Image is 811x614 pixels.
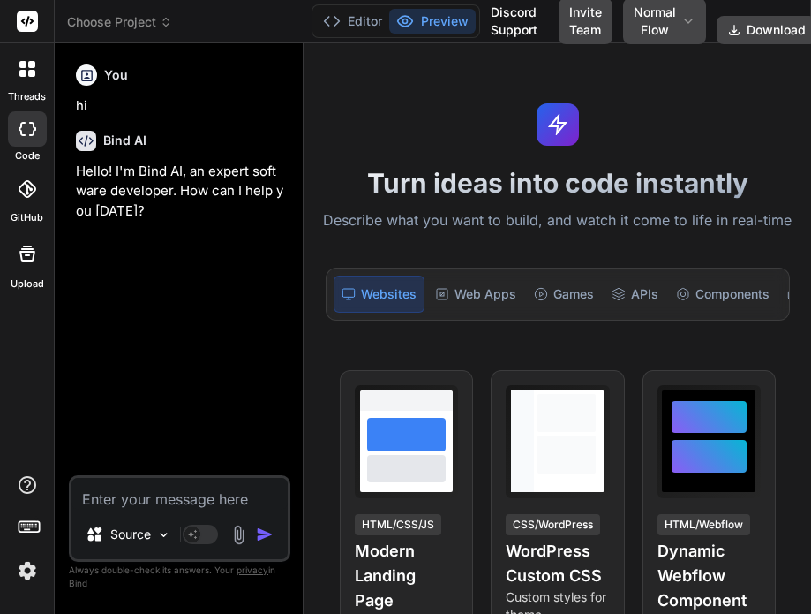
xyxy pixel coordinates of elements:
[15,148,40,163] label: code
[229,525,249,545] img: attachment
[8,89,46,104] label: threads
[657,539,761,613] h4: Dynamic Webflow Component
[355,514,441,535] div: HTML/CSS/JS
[316,9,389,34] button: Editor
[669,276,777,313] div: Components
[389,9,476,34] button: Preview
[104,66,128,84] h6: You
[12,556,42,586] img: settings
[527,276,601,313] div: Games
[76,96,287,117] p: hi
[315,167,800,199] h1: Turn ideas into code instantly
[634,4,676,39] span: Normal Flow
[110,526,151,543] p: Source
[657,514,750,535] div: HTML/Webflow
[76,162,287,222] p: Hello! I'm Bind AI, an expert software developer. How can I help you [DATE]?
[11,277,44,292] label: Upload
[67,13,172,31] span: Choose Project
[506,539,609,588] h4: WordPress Custom CSS
[237,565,268,575] span: privacy
[156,527,171,542] img: Pick Models
[428,276,523,313] div: Web Apps
[69,562,290,592] p: Always double-check its answers. Your in Bind
[506,514,600,535] div: CSS/WordPress
[11,210,43,225] label: GitHub
[355,539,458,613] h4: Modern Landing Page
[315,209,800,232] p: Describe what you want to build, and watch it come to life in real-time
[256,526,274,543] img: icon
[604,276,665,313] div: APIs
[103,132,146,149] h6: Bind AI
[334,276,424,313] div: Websites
